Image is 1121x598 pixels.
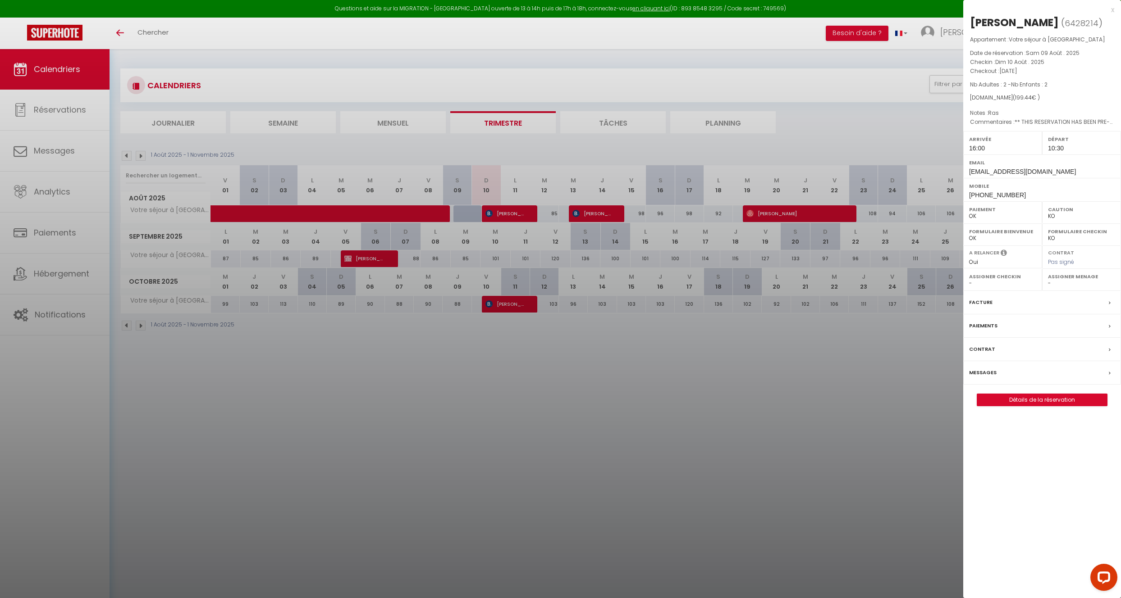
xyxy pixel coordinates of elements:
[969,135,1036,144] label: Arrivée
[1048,227,1115,236] label: Formulaire Checkin
[970,15,1059,30] div: [PERSON_NAME]
[977,394,1107,406] a: Détails de la réservation
[969,191,1026,199] span: [PHONE_NUMBER]
[1011,81,1048,88] span: Nb Enfants : 2
[988,109,999,117] span: Ras
[1048,272,1115,281] label: Assigner Menage
[1001,249,1007,259] i: Sélectionner OUI si vous souhaiter envoyer les séquences de messages post-checkout
[1048,249,1074,255] label: Contrat
[969,344,995,354] label: Contrat
[969,298,993,307] label: Facture
[970,58,1114,67] p: Checkin :
[1061,17,1103,29] span: ( )
[963,5,1114,15] div: x
[970,94,1114,102] div: [DOMAIN_NAME]
[969,321,997,331] label: Paiements
[1026,49,1080,57] span: Sam 09 Août . 2025
[969,249,999,257] label: A relancer
[970,35,1114,44] p: Appartement :
[1048,258,1074,266] span: Pas signé
[995,58,1044,66] span: Dim 10 Août . 2025
[970,81,1048,88] span: Nb Adultes : 2 -
[969,181,1115,190] label: Mobile
[1083,560,1121,598] iframe: LiveChat chat widget
[1048,135,1115,144] label: Départ
[1048,145,1064,152] span: 10:30
[969,368,997,377] label: Messages
[999,67,1017,75] span: [DATE]
[969,145,985,152] span: 16:00
[970,49,1114,58] p: Date de réservation :
[1065,18,1098,29] span: 6428214
[970,118,1114,127] p: Commentaires :
[969,227,1036,236] label: Formulaire Bienvenue
[977,394,1107,406] button: Détails de la réservation
[1015,94,1032,101] span: 199.44
[970,109,1114,118] p: Notes :
[969,205,1036,214] label: Paiement
[970,67,1114,76] p: Checkout :
[1048,205,1115,214] label: Caution
[969,168,1076,175] span: [EMAIL_ADDRESS][DOMAIN_NAME]
[969,158,1115,167] label: Email
[1009,36,1105,43] span: Votre séjour à [GEOGRAPHIC_DATA]
[969,272,1036,281] label: Assigner Checkin
[1013,94,1040,101] span: ( € )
